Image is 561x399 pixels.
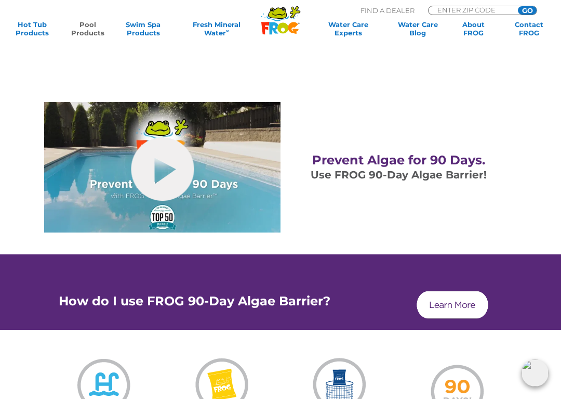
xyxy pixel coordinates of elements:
[396,20,439,37] a: Water CareBlog
[452,20,495,37] a: AboutFROG
[10,20,54,37] a: Hot TubProducts
[122,20,165,37] a: Swim SpaProducts
[436,6,506,14] input: Zip Code Form
[522,359,549,387] img: openIcon
[507,20,551,37] a: ContactFROG
[415,289,490,320] img: Purple Learn More
[302,168,496,182] h3: Use FROG 90-Day Algae Barrier!
[177,20,256,37] a: Fresh MineralWater∞
[44,102,280,233] img: Algae Barrier
[66,20,109,37] a: PoolProducts
[360,6,415,15] p: Find A Dealer
[518,6,537,15] input: GO
[226,28,230,34] sup: ∞
[44,294,345,308] h2: How do I use FROG 90-Day Algae Barrier?
[313,20,384,37] a: Water CareExperts
[312,152,485,168] span: Prevent Algae for 90 Days.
